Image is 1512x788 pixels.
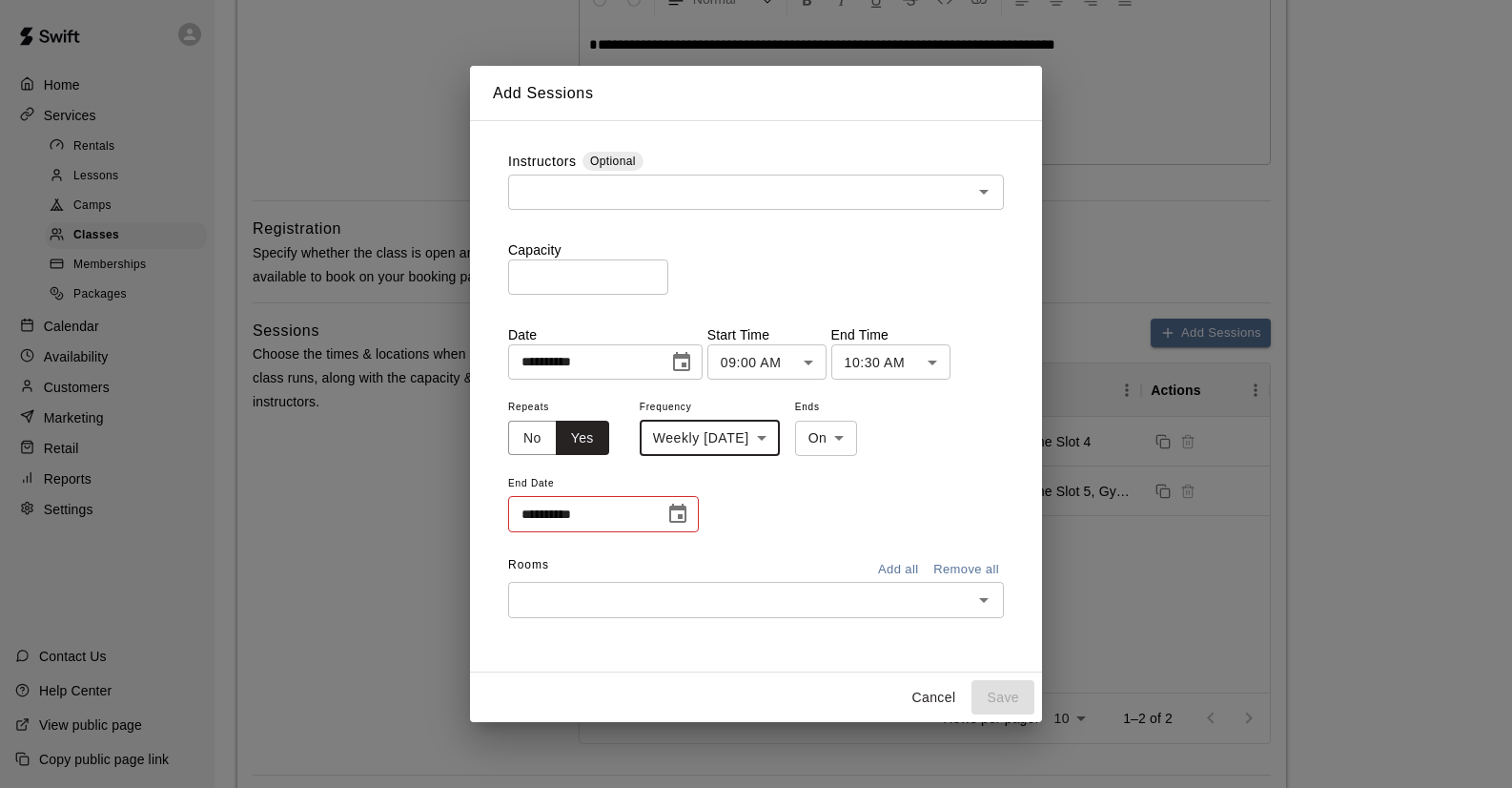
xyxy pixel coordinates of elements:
span: Repeats [508,395,624,421]
p: Date [508,325,703,344]
label: Instructors [508,152,577,174]
div: outlined button group [508,421,609,456]
p: End Time [831,325,950,344]
button: No [508,421,557,456]
button: Add all [868,555,929,585]
div: On [795,421,858,456]
button: Choose date, selected date is Sep 13, 2025 [663,343,701,382]
button: Choose date [659,495,697,533]
button: Remove all [929,555,1004,585]
button: Open [971,587,997,613]
span: Optional [590,155,636,168]
span: End Date [508,471,699,497]
div: Weekly [DATE] [640,421,780,456]
span: Rooms [508,558,549,571]
p: Start Time [707,325,827,344]
h2: Add Sessions [470,66,1042,121]
button: Open [971,178,997,205]
p: Capacity [508,240,1004,259]
button: Yes [556,421,609,456]
span: Frequency [640,395,780,421]
div: 10:30 AM [831,344,950,380]
div: 09:00 AM [707,344,827,380]
span: Ends [795,395,858,421]
button: Cancel [903,680,964,715]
